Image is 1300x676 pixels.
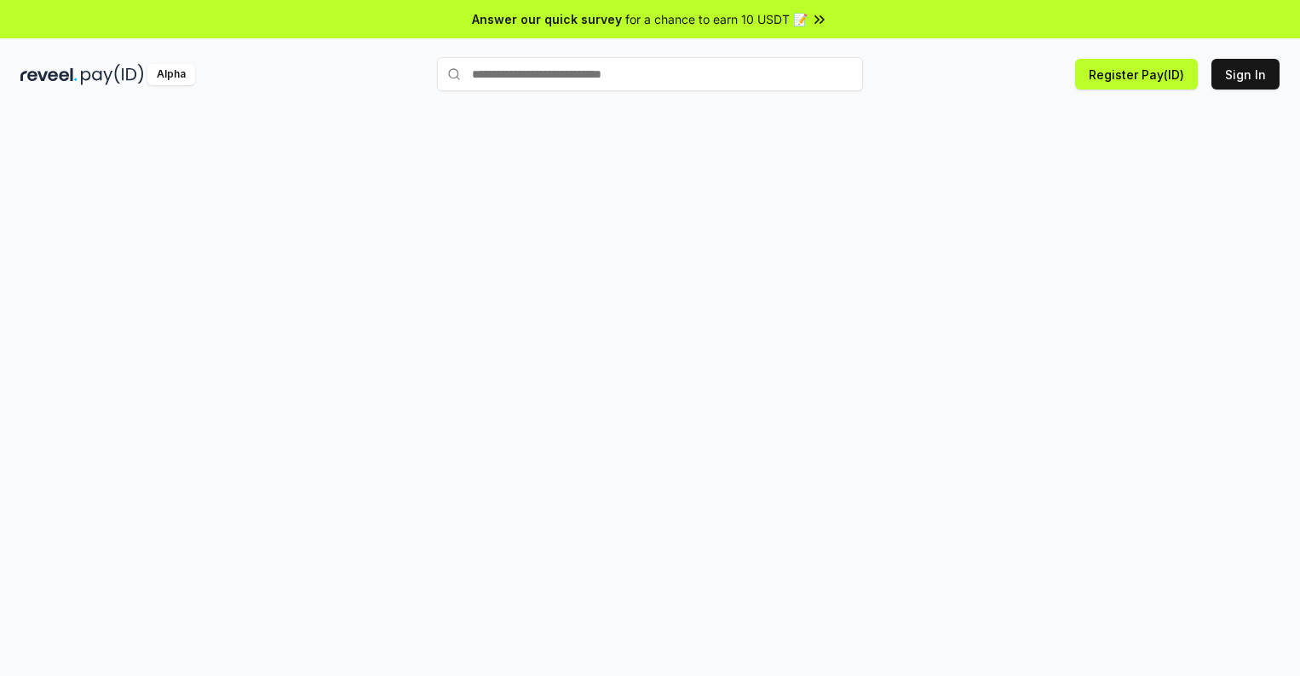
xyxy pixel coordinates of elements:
[20,64,78,85] img: reveel_dark
[1211,59,1280,90] button: Sign In
[472,10,622,28] span: Answer our quick survey
[81,64,144,85] img: pay_id
[1075,59,1198,90] button: Register Pay(ID)
[625,10,808,28] span: for a chance to earn 10 USDT 📝
[147,64,195,85] div: Alpha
